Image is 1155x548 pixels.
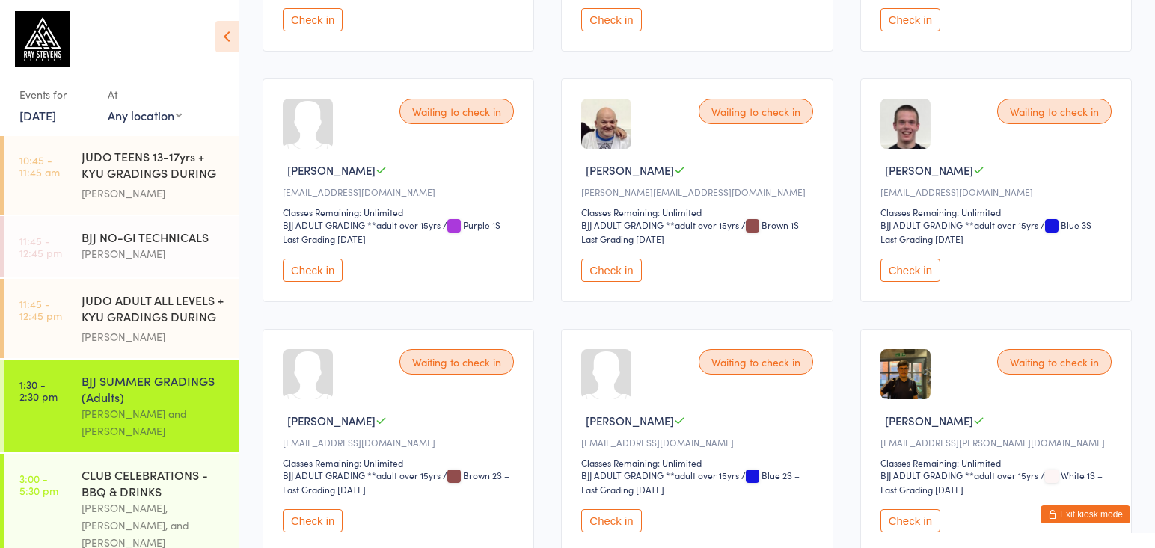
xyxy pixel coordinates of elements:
img: image1723221534.png [880,349,931,399]
div: At [108,82,182,107]
img: image1652873846.png [581,99,631,149]
div: Any location [108,107,182,123]
time: 1:30 - 2:30 pm [19,378,58,402]
span: [PERSON_NAME] [586,413,674,428]
div: Waiting to check in [699,99,813,124]
div: [EMAIL_ADDRESS][DOMAIN_NAME] [880,185,1116,198]
button: Check in [283,8,343,31]
div: Classes Remaining: Unlimited [283,456,518,469]
time: 3:00 - 5:30 pm [19,472,58,496]
button: Check in [283,259,343,282]
time: 11:45 - 12:45 pm [19,235,62,259]
div: Waiting to check in [399,349,514,375]
span: [PERSON_NAME] [287,162,376,178]
span: [PERSON_NAME] [586,162,674,178]
a: 1:30 -2:30 pmBJJ SUMMER GRADINGS (Adults)[PERSON_NAME] and [PERSON_NAME] [4,360,239,452]
time: 11:45 - 12:45 pm [19,298,62,321]
div: BJJ ADULT GRADING **adult over 15yrs [581,218,739,231]
img: image1694006501.png [880,99,931,149]
div: BJJ SUMMER GRADINGS (Adults) [82,372,226,405]
button: Check in [880,8,940,31]
a: 11:45 -12:45 pmBJJ NO-GI TECHNICALS[PERSON_NAME] [4,216,239,277]
div: Waiting to check in [997,349,1112,375]
button: Check in [880,509,940,532]
button: Check in [581,8,641,31]
time: 10:45 - 11:45 am [19,154,60,178]
div: Classes Remaining: Unlimited [581,456,817,469]
div: JUDO ADULT ALL LEVELS + KYU GRADINGS DURING CLASS [82,292,226,328]
div: [PERSON_NAME][EMAIL_ADDRESS][DOMAIN_NAME] [581,185,817,198]
div: BJJ NO-GI TECHNICALS [82,229,226,245]
button: Check in [581,259,641,282]
div: [PERSON_NAME] [82,245,226,262]
div: BJJ ADULT GRADING **adult over 15yrs [283,469,441,481]
div: [EMAIL_ADDRESS][DOMAIN_NAME] [283,436,518,449]
div: JUDO TEENS 13-17yrs + KYU GRADINGS DURING CLASS [82,148,226,185]
div: BJJ ADULT GRADING **adult over 15yrs [581,469,739,481]
img: Ray Stevens Academy (Martial Sports Management Ltd T/A Ray Stevens Academy) [15,11,70,67]
div: Classes Remaining: Unlimited [581,206,817,218]
div: [EMAIL_ADDRESS][PERSON_NAME][DOMAIN_NAME] [880,436,1116,449]
div: [PERSON_NAME] [82,185,226,202]
span: [PERSON_NAME] [287,413,376,428]
button: Exit kiosk mode [1041,505,1130,523]
div: Classes Remaining: Unlimited [880,456,1116,469]
div: CLUB CELEBRATIONS -BBQ & DRINKS [82,467,226,499]
button: Check in [880,259,940,282]
a: [DATE] [19,107,56,123]
button: Check in [283,509,343,532]
div: Waiting to check in [399,99,514,124]
div: [PERSON_NAME] and [PERSON_NAME] [82,405,226,440]
div: Waiting to check in [997,99,1112,124]
div: Classes Remaining: Unlimited [283,206,518,218]
div: BJJ ADULT GRADING **adult over 15yrs [880,218,1038,231]
button: Check in [581,509,641,532]
span: [PERSON_NAME] [885,162,973,178]
div: BJJ ADULT GRADING **adult over 15yrs [283,218,441,231]
div: Classes Remaining: Unlimited [880,206,1116,218]
div: [PERSON_NAME] [82,328,226,345]
div: BJJ ADULT GRADING **adult over 15yrs [880,469,1038,481]
a: 10:45 -11:45 amJUDO TEENS 13-17yrs + KYU GRADINGS DURING CLASS[PERSON_NAME] [4,135,239,215]
div: [EMAIL_ADDRESS][DOMAIN_NAME] [581,436,817,449]
div: Events for [19,82,93,107]
div: [EMAIL_ADDRESS][DOMAIN_NAME] [283,185,518,198]
a: 11:45 -12:45 pmJUDO ADULT ALL LEVELS + KYU GRADINGS DURING CLASS[PERSON_NAME] [4,279,239,358]
span: [PERSON_NAME] [885,413,973,428]
div: Waiting to check in [699,349,813,375]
